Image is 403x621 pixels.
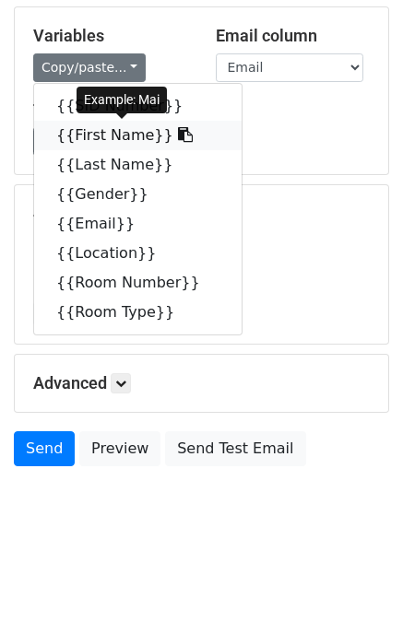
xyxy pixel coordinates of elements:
a: Preview [79,431,160,466]
a: {{Email}} [34,209,242,239]
a: {{Room Type}} [34,298,242,327]
a: {{SID Number}} [34,91,242,121]
iframe: Chat Widget [311,533,403,621]
h5: Advanced [33,373,370,393]
a: Send Test Email [165,431,305,466]
a: Send [14,431,75,466]
a: Copy/paste... [33,53,146,82]
div: Example: Mai [77,87,167,113]
h5: Variables [33,26,188,46]
a: {{Location}} [34,239,242,268]
h5: Email column [216,26,371,46]
a: {{Room Number}} [34,268,242,298]
a: {{Last Name}} [34,150,242,180]
a: {{First Name}} [34,121,242,150]
a: {{Gender}} [34,180,242,209]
